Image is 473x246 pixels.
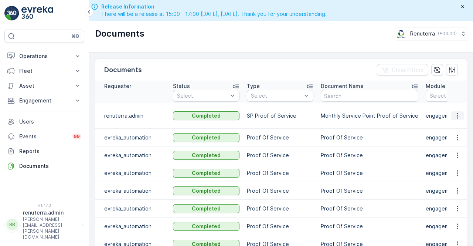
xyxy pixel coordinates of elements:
[95,200,169,218] td: evreka_automation
[23,209,78,216] p: renuterra.admin
[321,82,364,90] p: Document Name
[4,159,84,173] a: Documents
[173,151,239,160] button: Completed
[23,216,78,240] p: [PERSON_NAME][EMAIL_ADDRESS][PERSON_NAME][DOMAIN_NAME]
[192,205,221,212] p: Completed
[251,92,302,100] p: Select
[192,187,221,195] p: Completed
[4,209,84,240] button: RRrenuterra.admin[PERSON_NAME][EMAIL_ADDRESS][PERSON_NAME][DOMAIN_NAME]
[19,148,81,155] p: Reports
[438,31,457,37] p: ( +04:00 )
[173,169,239,178] button: Completed
[377,64,428,76] button: Clear Filters
[317,103,422,129] td: Monthly Service Point Proof of Service
[173,222,239,231] button: Completed
[317,129,422,146] td: Proof Of Service
[72,33,79,39] p: ⌘B
[6,219,18,230] div: RR
[4,64,84,78] button: Fleet
[19,82,69,90] p: Asset
[19,67,69,75] p: Fleet
[173,133,239,142] button: Completed
[19,97,69,104] p: Engagement
[95,103,169,129] td: renuterra.admin
[243,200,317,218] td: Proof Of Service
[4,6,19,21] img: logo
[192,112,221,119] p: Completed
[101,10,327,18] span: There will be a release at 15:00 - 17:00 [DATE], [DATE]. Thank you for your understanding.
[396,30,407,38] img: Screenshot_2024-07-26_at_13.33.01.png
[317,200,422,218] td: Proof Of Service
[192,134,221,141] p: Completed
[192,169,221,177] p: Completed
[4,93,84,108] button: Engagement
[74,134,80,139] p: 99
[392,66,424,74] p: Clear Filters
[317,218,422,235] td: Proof Of Service
[95,28,144,40] p: Documents
[4,49,84,64] button: Operations
[243,182,317,200] td: Proof Of Service
[101,3,327,10] span: Release Information
[317,164,422,182] td: Proof Of Service
[173,186,239,195] button: Completed
[95,182,169,200] td: evreka_automation
[19,133,68,140] p: Events
[104,82,131,90] p: Requester
[19,53,69,60] p: Operations
[95,146,169,164] td: evreka_automation
[95,129,169,146] td: evreka_automation
[19,162,81,170] p: Documents
[243,103,317,129] td: SP Proof of Service
[192,152,221,159] p: Completed
[95,164,169,182] td: evreka_automation
[21,6,53,21] img: logo_light-DOdMpM7g.png
[173,111,239,120] button: Completed
[317,182,422,200] td: Proof Of Service
[173,82,190,90] p: Status
[173,204,239,213] button: Completed
[426,82,445,90] p: Module
[192,223,221,230] p: Completed
[243,146,317,164] td: Proof Of Service
[95,218,169,235] td: evreka_automation
[396,27,467,40] button: Renuterra(+04:00)
[317,146,422,164] td: Proof Of Service
[104,65,142,75] p: Documents
[243,218,317,235] td: Proof Of Service
[19,118,81,125] p: Users
[410,30,435,37] p: Renuterra
[247,82,260,90] p: Type
[321,90,418,102] input: Search
[4,114,84,129] a: Users
[243,129,317,146] td: Proof Of Service
[243,164,317,182] td: Proof Of Service
[177,92,228,100] p: Select
[4,203,84,208] span: v 1.47.3
[4,144,84,159] a: Reports
[4,78,84,93] button: Asset
[4,129,84,144] a: Events99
